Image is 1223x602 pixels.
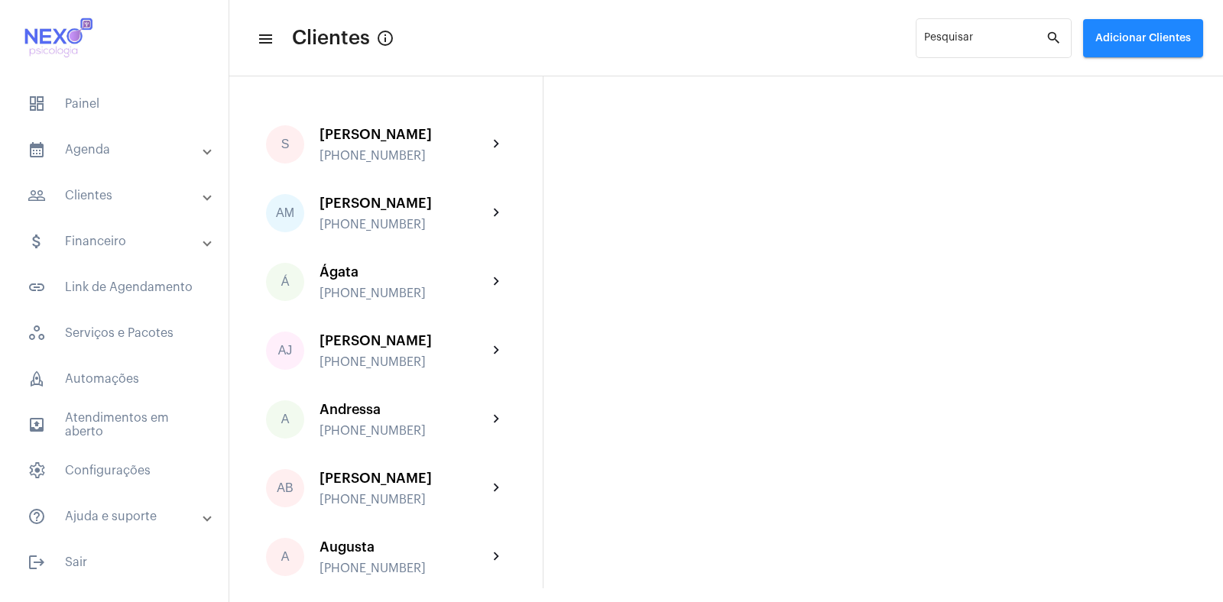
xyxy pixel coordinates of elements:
mat-icon: chevron_right [488,548,506,566]
div: Andressa [320,402,488,417]
mat-expansion-panel-header: sidenav iconFinanceiro [9,223,229,260]
input: Pesquisar [924,35,1046,47]
mat-icon: chevron_right [488,479,506,497]
span: Adicionar Clientes [1095,33,1191,44]
span: Automações [15,361,213,397]
span: Painel [15,86,213,122]
mat-panel-title: Clientes [28,186,204,205]
span: sidenav icon [28,95,46,113]
div: [PHONE_NUMBER] [320,286,488,300]
div: AJ [266,332,304,370]
mat-panel-title: Ajuda e suporte [28,507,204,526]
mat-icon: chevron_right [488,273,506,291]
mat-expansion-panel-header: sidenav iconClientes [9,177,229,214]
mat-icon: search [1046,29,1064,47]
span: sidenav icon [28,324,46,342]
div: Augusta [320,539,488,555]
button: Adicionar Clientes [1083,19,1203,57]
mat-icon: chevron_right [488,204,506,222]
div: A [266,538,304,576]
mat-icon: chevron_right [488,135,506,154]
span: sidenav icon [28,370,46,388]
mat-panel-title: Financeiro [28,232,204,251]
div: [PHONE_NUMBER] [320,562,488,575]
span: Serviços e Pacotes [15,315,213,351]
mat-expansion-panel-header: sidenav iconAjuda e suporte [9,498,229,535]
span: Link de Agendamento [15,269,213,306]
div: [PHONE_NUMBER] [320,149,488,163]
div: [PERSON_NAME] [320,127,488,142]
div: [PERSON_NAME] [320,196,488,211]
mat-icon: sidenav icon [28,553,46,571]
div: AB [266,469,304,507]
mat-icon: sidenav icon [28,232,46,251]
div: [PHONE_NUMBER] [320,424,488,438]
mat-icon: chevron_right [488,341,506,360]
mat-icon: sidenav icon [28,416,46,434]
div: [PERSON_NAME] [320,471,488,486]
span: sidenav icon [28,461,46,480]
button: Button that displays a tooltip when focused or hovered over [370,23,401,53]
span: Sair [15,544,213,581]
div: A [266,400,304,439]
mat-expansion-panel-header: sidenav iconAgenda [9,131,229,168]
mat-icon: sidenav icon [28,507,46,526]
span: Configurações [15,452,213,489]
div: S [266,125,304,163]
mat-icon: sidenav icon [257,30,272,48]
div: Ágata [320,264,488,280]
div: AM [266,194,304,232]
mat-panel-title: Agenda [28,141,204,159]
div: [PERSON_NAME] [320,333,488,348]
span: Atendimentos em aberto [15,406,213,443]
div: [PHONE_NUMBER] [320,218,488,231]
mat-icon: sidenav icon [28,278,46,296]
mat-icon: sidenav icon [28,141,46,159]
div: [PHONE_NUMBER] [320,493,488,507]
div: [PHONE_NUMBER] [320,355,488,369]
div: Á [266,263,304,301]
img: 616cf56f-bdc5-9e2e-9429-236ee6dd82e0.jpg [12,8,102,69]
mat-icon: Button that displays a tooltip when focused or hovered over [376,29,394,47]
mat-icon: chevron_right [488,410,506,429]
mat-icon: sidenav icon [28,186,46,205]
span: Clientes [292,26,370,50]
